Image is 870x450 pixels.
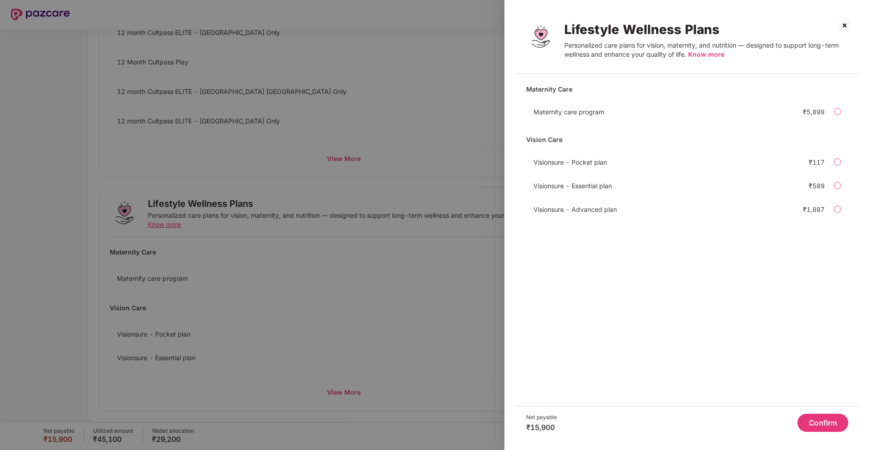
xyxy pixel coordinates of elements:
div: Lifestyle Wellness Plans [564,22,848,37]
div: Vision Care [526,132,848,147]
span: Know more [688,50,724,58]
div: Net payable [526,414,557,421]
div: Maternity Care [526,81,848,97]
div: ₹15,900 [526,423,557,432]
span: Visionsure - Advanced plan [533,205,617,213]
span: Visionsure - Essential plan [533,182,612,190]
div: ₹589 [809,182,825,190]
img: Lifestyle Wellness Plans [526,22,555,51]
div: ₹1,887 [803,205,825,213]
span: Maternity care program [533,108,604,116]
span: Visionsure - Pocket plan [533,158,607,166]
button: Confirm [797,414,848,432]
img: svg+xml;base64,PHN2ZyBpZD0iQ3Jvc3MtMzJ4MzIiIHhtbG5zPSJodHRwOi8vd3d3LnczLm9yZy8yMDAwL3N2ZyIgd2lkdG... [837,18,852,33]
div: Personalized care plans for vision, maternity, and nutrition — designed to support long-term well... [564,41,848,59]
div: ₹117 [809,158,825,166]
div: ₹5,899 [803,108,825,116]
